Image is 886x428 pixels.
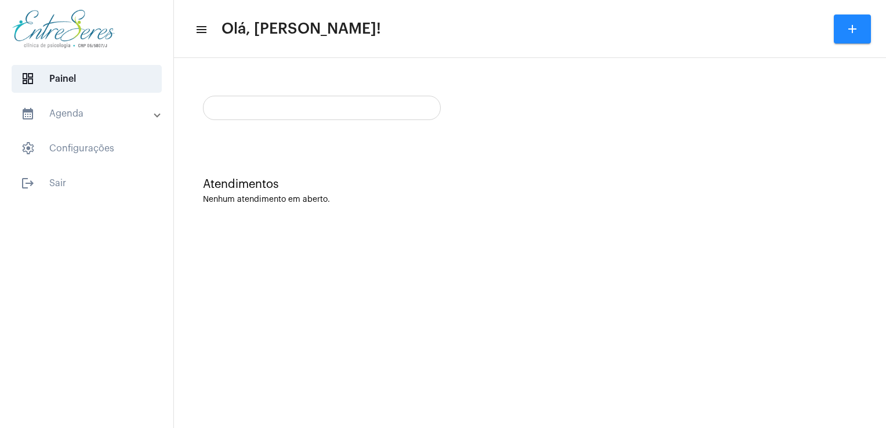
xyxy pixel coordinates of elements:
[21,72,35,86] span: sidenav icon
[21,142,35,155] span: sidenav icon
[7,100,173,128] mat-expansion-panel-header: sidenav iconAgenda
[845,22,859,36] mat-icon: add
[12,135,162,162] span: Configurações
[12,169,162,197] span: Sair
[195,23,206,37] mat-icon: sidenav icon
[203,178,857,191] div: Atendimentos
[21,176,35,190] mat-icon: sidenav icon
[221,20,381,38] span: Olá, [PERSON_NAME]!
[12,65,162,93] span: Painel
[21,107,155,121] mat-panel-title: Agenda
[203,195,857,204] div: Nenhum atendimento em aberto.
[21,107,35,121] mat-icon: sidenav icon
[9,6,118,52] img: aa27006a-a7e4-c883-abf8-315c10fe6841.png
